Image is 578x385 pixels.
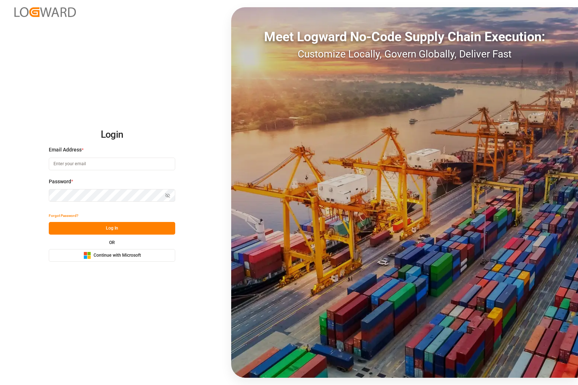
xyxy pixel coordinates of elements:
[109,240,115,245] small: OR
[231,27,578,47] div: Meet Logward No-Code Supply Chain Execution:
[14,7,76,17] img: Logward_new_orange.png
[231,47,578,62] div: Customize Locally, Govern Globally, Deliver Fast
[49,158,175,170] input: Enter your email
[49,249,175,262] button: Continue with Microsoft
[49,146,82,154] span: Email Address
[49,209,78,222] button: Forgot Password?
[49,178,71,185] span: Password
[49,123,175,146] h2: Login
[94,252,141,259] span: Continue with Microsoft
[49,222,175,235] button: Log In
